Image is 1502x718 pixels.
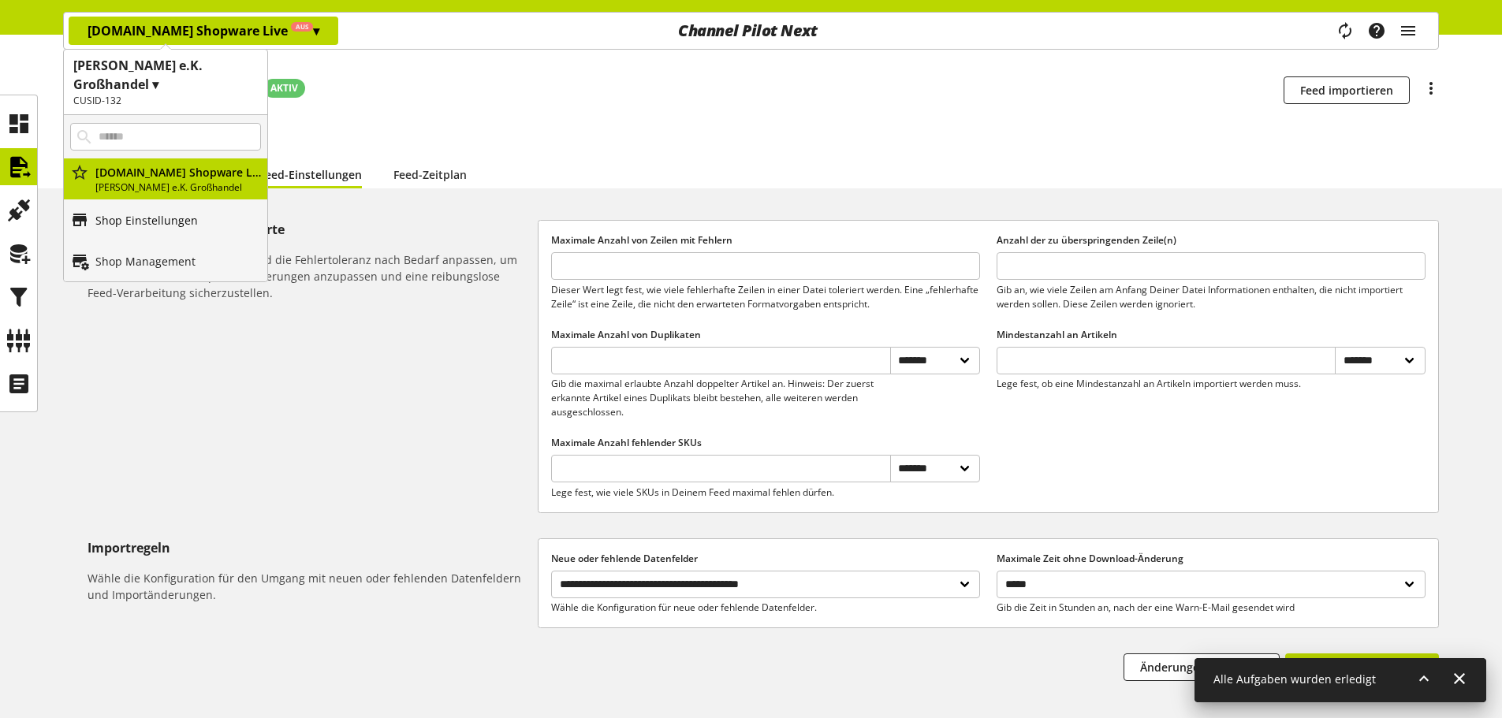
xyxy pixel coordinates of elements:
span: Änderungen verwerfen [1140,659,1263,675]
span: AKTIV [270,81,298,95]
span: Aus [296,22,308,32]
p: Dieser Wert legt fest, wie viele fehlerhafte Zeilen in einer Datei toleriert werden. Eine „fehler... [551,283,980,311]
span: ▾ [313,22,319,39]
p: Shop Einstellungen [95,212,198,229]
p: Lege fest, wie viele SKUs in Deinem Feed maximal fehlen dürfen. [551,485,889,500]
p: [PERSON_NAME] e.K. Großhandel [95,180,261,195]
p: Shop Management [95,253,196,270]
label: Mindestanzahl an Artikeln [997,328,1426,342]
p: Gib die maximal erlaubte Anzahl doppelter Artikel an. Hinweis: Der zuerst erkannte Artikel eines ... [551,377,889,419]
span: Anzahl der zu überspringenden Zeile(n) [997,233,1176,247]
p: Flaschenbauer.de Shopware Live [95,164,261,180]
h5: Importregeln [88,538,531,557]
a: Erweiterte Feed-Einstellungen [200,166,362,183]
span: Alle Aufgaben wurden erledigt [1213,671,1376,686]
p: Gib die Zeit in Stunden an, nach der eine Warn-E-Mail gesendet wird [997,601,1426,615]
label: Maximale Anzahl von Duplikaten [551,328,980,342]
span: Feed importieren [1300,82,1393,99]
nav: main navigation [63,12,1439,50]
button: Änderungen verwerfen [1124,653,1280,681]
a: Shop Einstellungen [64,199,267,240]
h2: CUSID-132 [73,94,258,108]
p: [DOMAIN_NAME] Shopware Live [88,21,319,40]
p: Gib an, wie viele Zeilen am Anfang Deiner Datei Informationen enthalten, die nicht importiert wer... [997,283,1426,311]
h1: [PERSON_NAME] e.K. Großhandel ▾ [73,56,258,94]
button: Änderungen speichern [1285,653,1439,681]
h6: Wähle die Konfiguration für den Umgang mit neuen oder fehlenden Datenfeldern und Importänderungen. [88,570,531,603]
p: Wähle die Konfiguration für neue oder fehlende Datenfelder. [551,601,980,615]
h5: Fehlertoleranz und Grenzwerte [88,220,531,239]
h6: Du kannst die Schwellenwerte und die Fehlertoleranz nach Bedarf anpassen, um sie besser an Deine ... [88,251,531,301]
span: Maximale Zeit ohne Download-Änderung [997,552,1183,565]
label: Maximale Anzahl fehlender SKUs [551,436,980,450]
a: Feed-Zeitplan [393,166,467,183]
span: Maximale Anzahl von Zeilen mit Fehlern [551,233,732,247]
p: Lege fest, ob eine Mindestanzahl an Artikeln importiert werden muss. [997,377,1335,391]
a: Shop Management [64,240,267,281]
span: Neue oder fehlende Datenfelder [551,552,698,565]
button: Feed importieren [1284,76,1410,104]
